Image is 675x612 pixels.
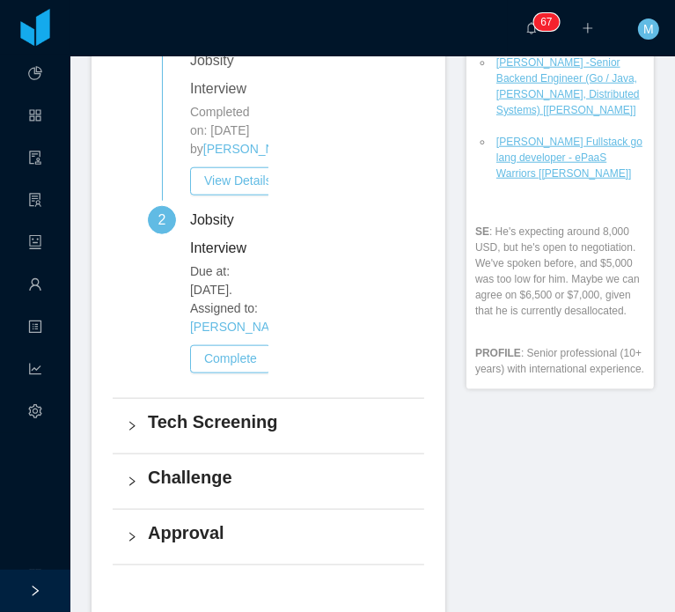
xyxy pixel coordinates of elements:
[127,532,137,542] i: icon: right
[28,268,42,305] a: icon: user
[158,212,166,227] span: 2
[190,206,268,262] div: Jobsity Interview
[28,141,42,178] a: icon: audit
[643,18,654,40] span: M
[547,13,553,31] p: 7
[190,18,268,103] div: Schedule Jobsity Interview
[28,354,42,389] i: icon: line-chart
[28,310,42,347] a: icon: profile
[525,22,538,34] i: icon: bell
[540,13,547,31] p: 6
[113,399,424,453] div: icon: rightTech Screening
[190,105,250,156] span: Completed on: [DATE] by
[28,396,42,431] i: icon: setting
[496,56,640,116] a: [PERSON_NAME] -Senior Backend Engineer (Go / Java, [PERSON_NAME], Distributed Systems) [[PERSON_N...
[148,520,410,545] h4: Approval
[475,347,521,359] strong: PROFILE
[148,465,410,490] h4: Challenge
[190,345,271,373] button: Complete
[203,142,304,156] a: [PERSON_NAME]
[127,476,137,487] i: icon: right
[475,345,645,440] p: : Senior professional (10+ years) with international experience. He has proven experience in
[475,225,489,238] strong: SE
[533,13,559,31] sup: 67
[127,421,137,431] i: icon: right
[190,299,268,336] span: Assigned to:
[28,56,42,93] a: icon: pie-chart
[28,225,42,262] a: icon: robot
[190,173,286,188] a: View Details
[113,454,424,509] div: icon: rightChallenge
[190,262,268,299] span: Due at: [DATE].
[496,136,642,180] a: [PERSON_NAME] Fullstack go lang developer - ePaaS Warriors [[PERSON_NAME]]
[148,409,410,434] h4: Tech Screening
[190,320,291,334] a: [PERSON_NAME]
[113,510,424,564] div: icon: rightApproval
[190,351,271,365] a: Complete
[28,99,42,136] a: icon: appstore
[28,185,42,220] i: icon: solution
[475,224,645,319] p: : He's expecting around 8,000 USD, but he's open to negotiation. We've spoken before, and $5,000 ...
[582,22,594,34] i: icon: plus
[190,167,286,195] button: View Details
